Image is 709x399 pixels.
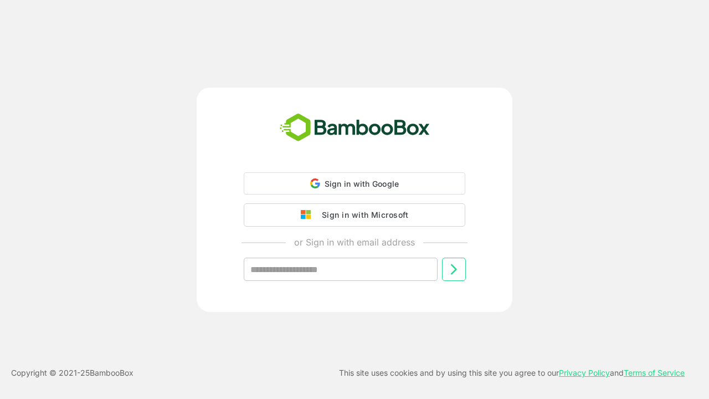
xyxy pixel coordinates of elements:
span: Sign in with Google [325,179,399,188]
img: bamboobox [274,110,436,146]
a: Privacy Policy [559,368,610,377]
div: Sign in with Google [244,172,465,195]
button: Sign in with Microsoft [244,203,465,227]
div: Sign in with Microsoft [316,208,408,222]
a: Terms of Service [624,368,685,377]
img: google [301,210,316,220]
p: This site uses cookies and by using this site you agree to our and [339,366,685,380]
p: Copyright © 2021- 25 BambooBox [11,366,133,380]
p: or Sign in with email address [294,236,415,249]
